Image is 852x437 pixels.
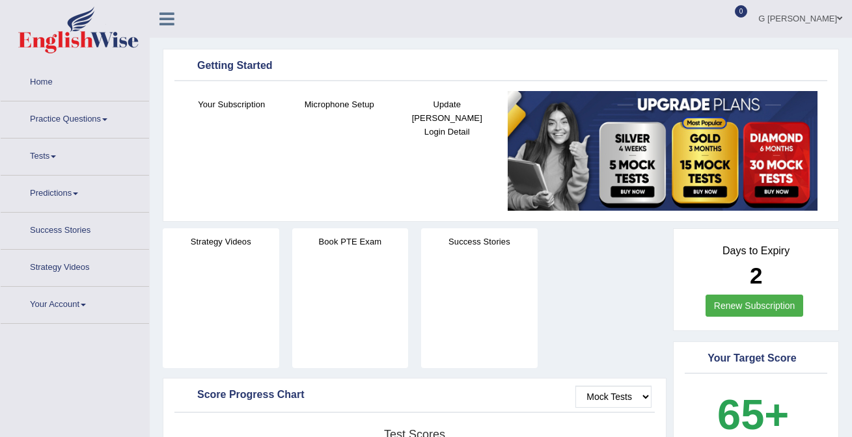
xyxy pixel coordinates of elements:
h4: Update [PERSON_NAME] Login Detail [400,98,495,139]
div: Getting Started [178,57,824,76]
div: Your Target Score [688,349,824,369]
a: Renew Subscription [706,295,804,317]
h4: Strategy Videos [163,235,279,248]
h4: Days to Expiry [688,245,824,257]
h4: Microphone Setup [292,98,387,111]
a: Tests [1,139,149,171]
div: Score Progress Chart [178,386,652,405]
a: Home [1,64,149,97]
span: 0 [735,5,748,18]
img: small5.jpg [508,91,818,211]
a: Strategy Videos [1,250,149,282]
a: Success Stories [1,213,149,245]
h4: Book PTE Exam [292,235,409,248]
h4: Success Stories [421,235,538,248]
a: Practice Questions [1,101,149,134]
a: Predictions [1,176,149,208]
h4: Your Subscription [184,98,279,111]
b: 2 [750,263,762,288]
a: Your Account [1,287,149,319]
